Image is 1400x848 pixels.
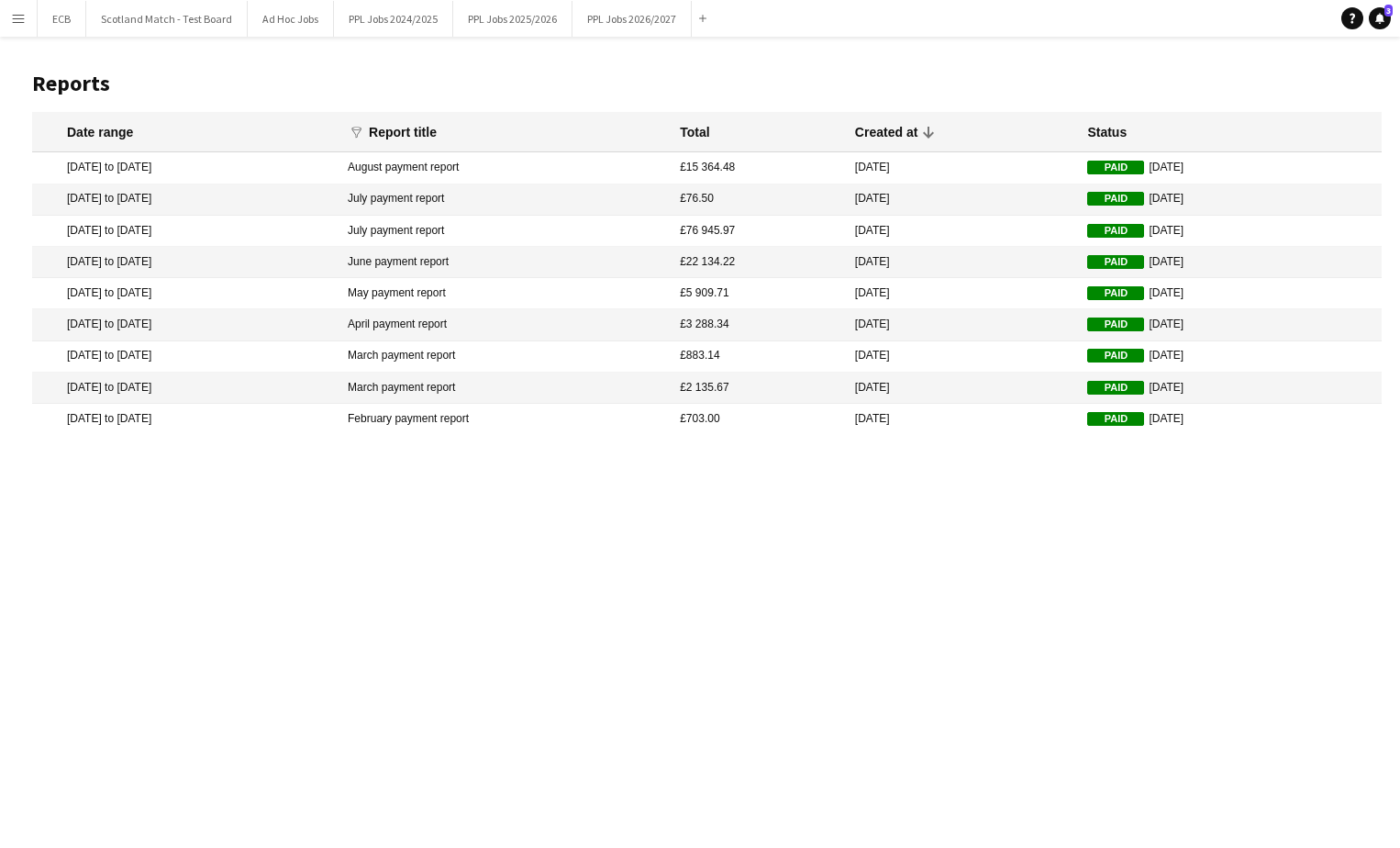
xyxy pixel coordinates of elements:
[846,184,1079,216] mat-cell: [DATE]
[671,373,846,404] mat-cell: £2 135.67
[572,1,692,37] button: PPL Jobs 2026/2027
[1087,255,1144,269] span: Paid
[671,247,846,278] mat-cell: £22 134.22
[671,404,846,435] mat-cell: £703.00
[334,1,453,37] button: PPL Jobs 2024/2025
[32,216,339,247] mat-cell: [DATE] to [DATE]
[846,152,1079,184] mat-cell: [DATE]
[369,124,453,140] div: Report title
[1087,286,1144,300] span: Paid
[453,1,572,37] button: PPL Jobs 2025/2026
[671,216,846,247] mat-cell: £76 945.97
[339,247,671,278] mat-cell: June payment report
[846,216,1079,247] mat-cell: [DATE]
[855,124,934,140] div: Created at
[1087,349,1144,363] span: Paid
[846,341,1079,373] mat-cell: [DATE]
[680,124,709,140] div: Total
[339,152,671,184] mat-cell: August payment report
[846,373,1079,404] mat-cell: [DATE]
[369,124,437,140] div: Report title
[671,152,846,184] mat-cell: £15 364.48
[339,184,671,216] mat-cell: July payment report
[1369,7,1391,29] a: 3
[248,1,334,37] button: Ad Hoc Jobs
[1078,341,1382,373] mat-cell: [DATE]
[846,404,1079,435] mat-cell: [DATE]
[32,70,1382,97] h1: Reports
[32,152,339,184] mat-cell: [DATE] to [DATE]
[32,404,339,435] mat-cell: [DATE] to [DATE]
[846,309,1079,340] mat-cell: [DATE]
[1078,404,1382,435] mat-cell: [DATE]
[32,184,339,216] mat-cell: [DATE] to [DATE]
[671,309,846,340] mat-cell: £3 288.34
[1078,373,1382,404] mat-cell: [DATE]
[1078,152,1382,184] mat-cell: [DATE]
[339,404,671,435] mat-cell: February payment report
[1078,216,1382,247] mat-cell: [DATE]
[1078,247,1382,278] mat-cell: [DATE]
[1087,224,1144,238] span: Paid
[1087,381,1144,395] span: Paid
[671,341,846,373] mat-cell: £883.14
[671,278,846,309] mat-cell: £5 909.71
[339,341,671,373] mat-cell: March payment report
[1384,5,1393,17] span: 3
[38,1,86,37] button: ECB
[1087,124,1127,140] div: Status
[32,341,339,373] mat-cell: [DATE] to [DATE]
[339,373,671,404] mat-cell: March payment report
[671,184,846,216] mat-cell: £76.50
[1078,184,1382,216] mat-cell: [DATE]
[32,309,339,340] mat-cell: [DATE] to [DATE]
[1087,161,1144,174] span: Paid
[339,216,671,247] mat-cell: July payment report
[1087,318,1144,331] span: Paid
[339,278,671,309] mat-cell: May payment report
[1078,309,1382,340] mat-cell: [DATE]
[339,309,671,340] mat-cell: April payment report
[846,278,1079,309] mat-cell: [DATE]
[846,247,1079,278] mat-cell: [DATE]
[32,278,339,309] mat-cell: [DATE] to [DATE]
[32,373,339,404] mat-cell: [DATE] to [DATE]
[67,124,133,140] div: Date range
[1087,192,1144,206] span: Paid
[1078,278,1382,309] mat-cell: [DATE]
[1087,412,1144,426] span: Paid
[86,1,248,37] button: Scotland Match - Test Board
[32,247,339,278] mat-cell: [DATE] to [DATE]
[855,124,917,140] div: Created at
